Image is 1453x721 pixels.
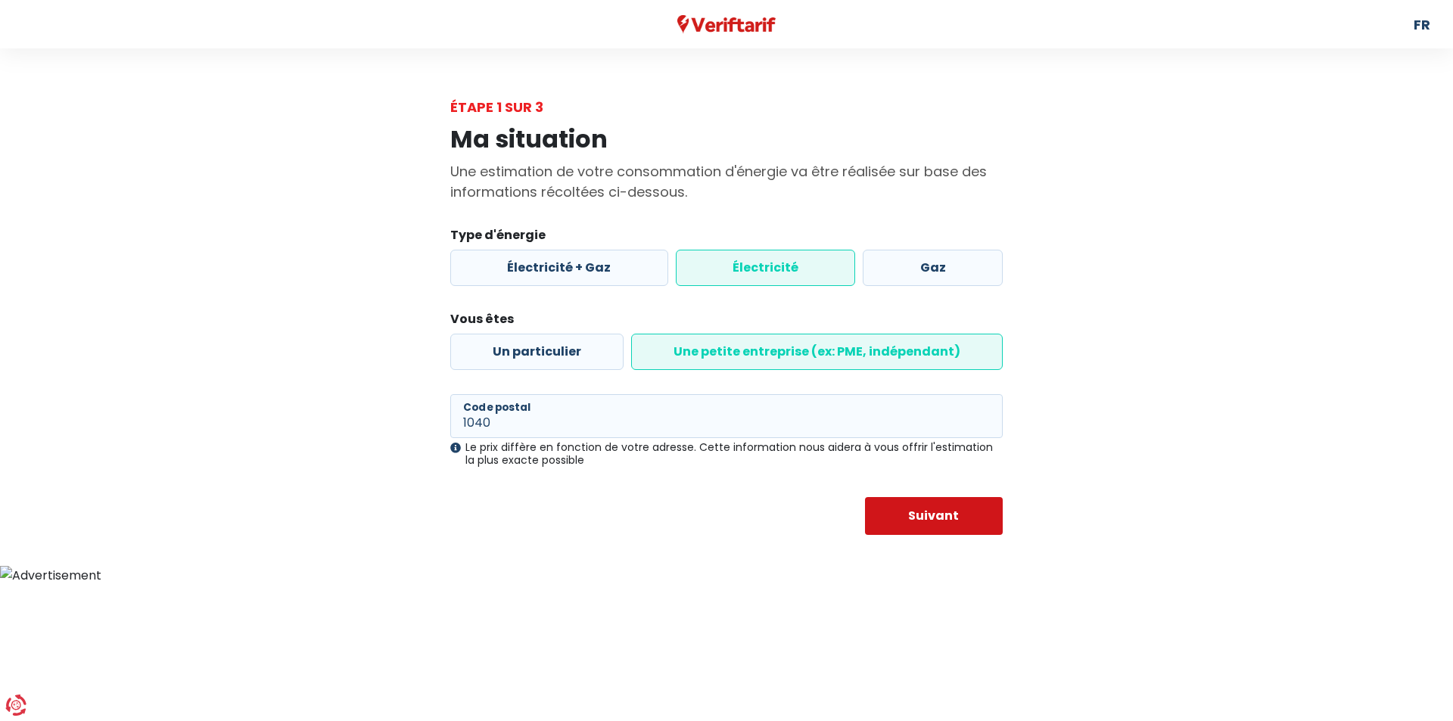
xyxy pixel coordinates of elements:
label: Électricité [676,250,856,286]
legend: Vous êtes [450,310,1003,334]
label: Un particulier [450,334,624,370]
div: Le prix diffère en fonction de votre adresse. Cette information nous aidera à vous offrir l'estim... [450,441,1003,467]
h1: Ma situation [450,125,1003,154]
label: Électricité + Gaz [450,250,668,286]
div: Étape 1 sur 3 [450,97,1003,117]
label: Gaz [863,250,1003,286]
button: Suivant [865,497,1003,535]
input: 1000 [450,394,1003,438]
label: Une petite entreprise (ex: PME, indépendant) [631,334,1003,370]
legend: Type d'énergie [450,226,1003,250]
img: Veriftarif logo [677,15,776,34]
p: Une estimation de votre consommation d'énergie va être réalisée sur base des informations récolté... [450,161,1003,202]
